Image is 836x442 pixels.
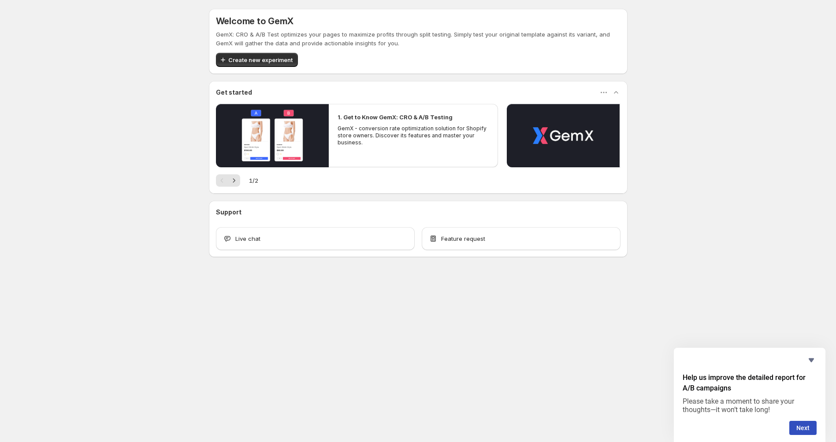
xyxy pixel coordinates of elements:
[235,234,260,243] span: Live chat
[441,234,485,243] span: Feature request
[216,53,298,67] button: Create new experiment
[216,16,294,26] h5: Welcome to GemX
[338,113,453,122] h2: 1. Get to Know GemX: CRO & A/B Testing
[216,30,620,48] p: GemX: CRO & A/B Test optimizes your pages to maximize profits through split testing. Simply test ...
[683,397,817,414] p: Please take a moment to share your thoughts—it won’t take long!
[216,88,252,97] h3: Get started
[216,208,242,217] h3: Support
[806,355,817,365] button: Hide survey
[338,125,489,146] p: GemX - conversion rate optimization solution for Shopify store owners. Discover its features and ...
[216,174,240,187] nav: Pagination
[228,55,293,64] span: Create new experiment
[228,174,240,187] button: Next
[683,372,817,394] h2: Help us improve the detailed report for A/B campaigns
[789,421,817,435] button: Next question
[683,355,817,435] div: Help us improve the detailed report for A/B campaigns
[249,176,258,185] span: 1 / 2
[507,104,620,167] button: Play video
[216,104,329,167] button: Play video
